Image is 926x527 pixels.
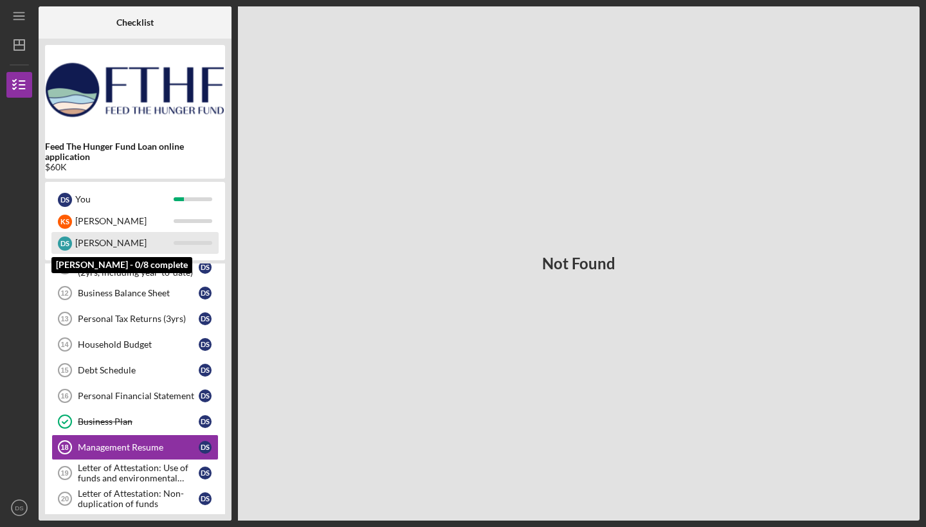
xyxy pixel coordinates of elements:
[542,255,615,272] h3: Not Found
[78,416,199,427] div: Business Plan
[78,488,199,509] div: Letter of Attestation: Non-duplication of funds
[45,51,225,129] img: Product logo
[60,392,68,400] tspan: 16
[78,288,199,298] div: Business Balance Sheet
[199,389,212,402] div: D S
[199,312,212,325] div: D S
[60,366,68,374] tspan: 15
[199,287,212,299] div: D S
[78,463,199,483] div: Letter of Attestation: Use of funds and environmental compliance
[60,315,68,323] tspan: 13
[51,486,219,512] a: 20Letter of Attestation: Non-duplication of fundsDS
[60,263,68,271] tspan: 11
[60,469,68,477] tspan: 19
[75,188,174,210] div: You
[199,338,212,351] div: D S
[51,280,219,306] a: 12Business Balance SheetDS
[75,232,174,254] div: [PERSON_NAME]
[199,415,212,428] div: D S
[60,341,69,348] tspan: 14
[45,162,225,172] div: $60K
[60,289,68,297] tspan: 12
[51,332,219,357] a: 14Household BudgetDS
[78,391,199,401] div: Personal Financial Statement
[78,339,199,350] div: Household Budget
[51,357,219,383] a: 15Debt ScheduleDS
[58,237,72,251] div: D S
[51,306,219,332] a: 13Personal Tax Returns (3yrs)DS
[78,365,199,375] div: Debt Schedule
[199,441,212,454] div: D S
[61,495,69,503] tspan: 20
[199,261,212,274] div: D S
[51,255,219,280] a: 11Business Income Statement (2yrs, including year-to-date)DS
[58,193,72,207] div: D S
[60,443,68,451] tspan: 18
[45,141,225,162] b: Feed The Hunger Fund Loan online application
[78,257,199,278] div: Business Income Statement (2yrs, including year-to-date)
[15,505,23,512] text: DS
[75,210,174,232] div: [PERSON_NAME]
[199,467,212,479] div: D S
[199,364,212,377] div: D S
[78,314,199,324] div: Personal Tax Returns (3yrs)
[78,442,199,452] div: Management Resume
[51,409,219,434] a: Business PlanDS
[51,383,219,409] a: 16Personal Financial StatementDS
[51,460,219,486] a: 19Letter of Attestation: Use of funds and environmental complianceDS
[58,215,72,229] div: K S
[6,495,32,521] button: DS
[116,17,154,28] b: Checklist
[51,434,219,460] a: 18Management ResumeDS
[199,492,212,505] div: D S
